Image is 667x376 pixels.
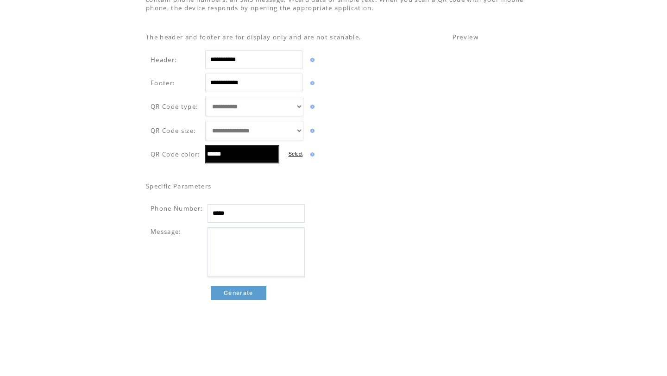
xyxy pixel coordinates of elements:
span: QR Code type: [151,102,198,111]
img: help.gif [308,152,315,157]
label: Select [289,151,303,157]
span: Specific Parameters [146,182,211,190]
span: Footer: [151,79,175,87]
a: Generate [211,286,266,300]
img: help.gif [308,81,315,85]
span: QR Code size: [151,126,196,135]
img: help.gif [308,105,315,109]
span: Message: [151,227,182,236]
span: Header: [151,56,177,64]
img: help.gif [308,129,315,133]
span: The header and footer are for display only and are not scanable. [146,33,361,41]
img: help.gif [308,58,315,62]
span: QR Code color: [151,150,201,158]
span: Preview [453,33,478,41]
span: Phone Number: [151,204,203,213]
